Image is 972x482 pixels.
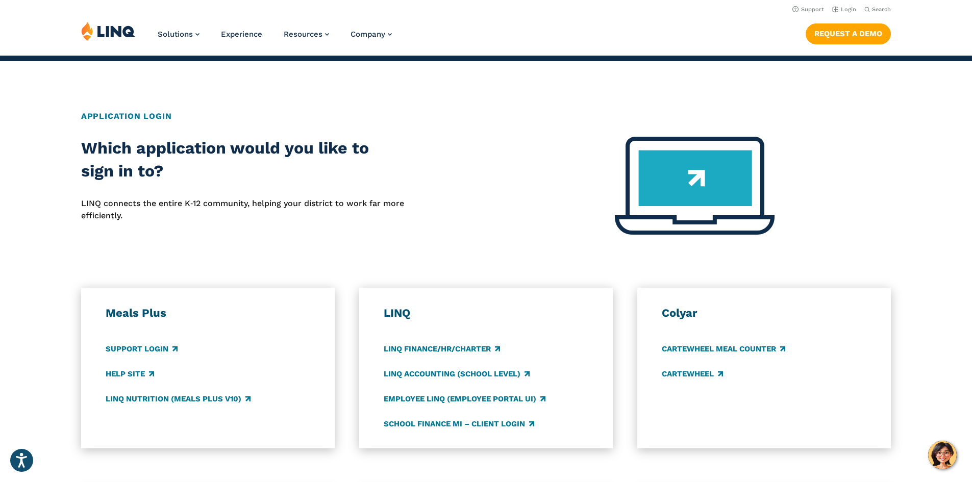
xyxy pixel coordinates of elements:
[662,306,867,320] h3: Colyar
[384,418,534,429] a: School Finance MI – Client Login
[806,21,891,44] nav: Button Navigation
[221,30,262,39] a: Experience
[351,30,385,39] span: Company
[81,21,135,41] img: LINQ | K‑12 Software
[158,21,392,55] nav: Primary Navigation
[158,30,193,39] span: Solutions
[928,441,957,469] button: Hello, have a question? Let’s chat.
[864,6,891,13] button: Open Search Bar
[106,306,311,320] h3: Meals Plus
[872,6,891,13] span: Search
[662,368,723,379] a: CARTEWHEEL
[106,343,178,354] a: Support Login
[158,30,200,39] a: Solutions
[662,343,785,354] a: CARTEWHEEL Meal Counter
[384,393,545,404] a: Employee LINQ (Employee Portal UI)
[384,368,530,379] a: LINQ Accounting (school level)
[792,6,824,13] a: Support
[806,23,891,44] a: Request a Demo
[384,306,589,320] h3: LINQ
[832,6,856,13] a: Login
[81,197,405,222] p: LINQ connects the entire K‑12 community, helping your district to work far more efficiently.
[81,110,891,122] h2: Application Login
[106,393,251,404] a: LINQ Nutrition (Meals Plus v10)
[106,368,154,379] a: Help Site
[81,137,405,183] h2: Which application would you like to sign in to?
[284,30,329,39] a: Resources
[384,343,500,354] a: LINQ Finance/HR/Charter
[351,30,392,39] a: Company
[284,30,322,39] span: Resources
